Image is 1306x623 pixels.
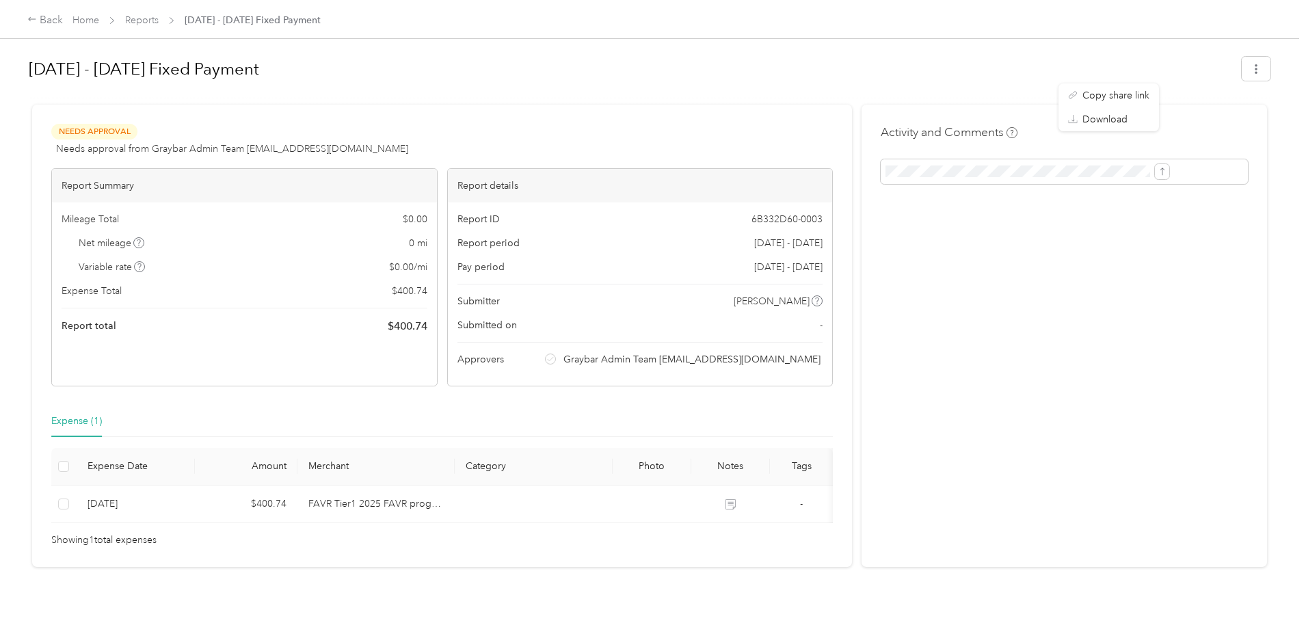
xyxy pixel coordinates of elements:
span: - [820,318,823,332]
th: Merchant [297,448,455,486]
span: - [800,498,803,509]
div: Back [27,12,63,29]
span: Submitted on [457,318,517,332]
iframe: Everlance-gr Chat Button Frame [1229,546,1306,623]
span: Submitter [457,294,500,308]
div: Tags [781,460,822,472]
a: Home [72,14,99,26]
span: Pay period [457,260,505,274]
th: Notes [691,448,770,486]
span: Report total [62,319,116,333]
span: Needs approval from Graybar Admin Team [EMAIL_ADDRESS][DOMAIN_NAME] [56,142,408,156]
span: [DATE] - [DATE] [754,236,823,250]
span: 6B332D60-0003 [751,212,823,226]
span: Showing 1 total expenses [51,533,157,548]
span: Needs Approval [51,124,137,140]
h1: Sep 1 - 30, 2025 Fixed Payment [29,53,1232,85]
span: [DATE] - [DATE] [754,260,823,274]
td: FAVR Tier1 2025 FAVR program [297,486,455,523]
div: Report details [448,169,833,202]
td: $400.74 [195,486,297,523]
h4: Activity and Comments [881,124,1017,141]
span: Report period [457,236,520,250]
th: Amount [195,448,297,486]
span: 0 mi [409,236,427,250]
th: Photo [613,448,691,486]
span: Expense Total [62,284,122,298]
span: Report ID [457,212,500,226]
span: $ 0.00 [403,212,427,226]
div: Report Summary [52,169,437,202]
span: $ 400.74 [388,318,427,334]
a: Reports [125,14,159,26]
span: $ 0.00 / mi [389,260,427,274]
span: [DATE] - [DATE] Fixed Payment [185,13,321,27]
span: Net mileage [79,236,145,250]
span: [PERSON_NAME] [734,294,810,308]
div: Expense (1) [51,414,102,429]
span: Mileage Total [62,212,119,226]
th: Category [455,448,613,486]
span: $ 400.74 [392,284,427,298]
th: Expense Date [77,448,195,486]
span: Variable rate [79,260,146,274]
td: 10-2-2025 [77,486,195,523]
span: Copy share link [1082,88,1149,103]
th: Tags [770,448,833,486]
span: Graybar Admin Team [EMAIL_ADDRESS][DOMAIN_NAME] [563,352,821,367]
td: - [770,486,833,523]
span: Approvers [457,352,504,367]
span: Download [1082,112,1128,127]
